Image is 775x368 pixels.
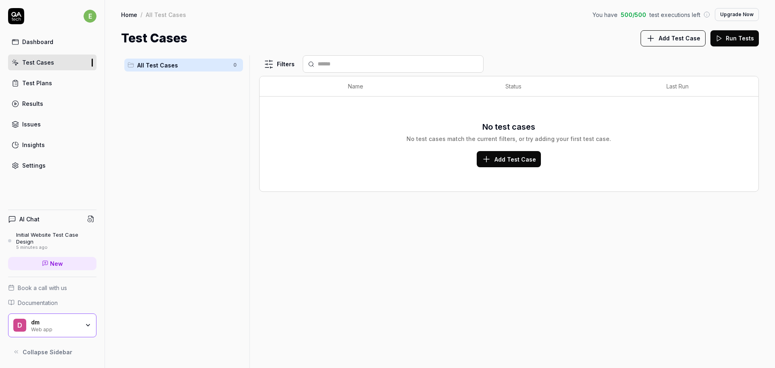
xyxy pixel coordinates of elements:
div: Issues [22,120,41,128]
a: Results [8,96,96,111]
div: Test Plans [22,79,52,87]
th: Status [497,76,658,97]
div: Settings [22,161,46,170]
a: Initial Website Test Case Design5 minutes ago [8,231,96,250]
button: Run Tests [710,30,759,46]
th: Name [340,76,497,97]
span: Collapse Sidebar [23,348,72,356]
a: New [8,257,96,270]
div: Web app [31,326,80,332]
a: Dashboard [8,34,96,50]
span: 500 / 500 [621,11,646,19]
a: Home [121,11,137,19]
h3: No test cases [482,121,535,133]
div: / [140,11,142,19]
span: Book a call with us [18,284,67,292]
span: 0 [230,60,240,70]
div: All Test Cases [146,11,186,19]
a: Insights [8,137,96,153]
div: No test cases match the current filters, or try adding your first test case. [406,135,611,143]
a: Book a call with us [8,284,96,292]
div: Dashboard [22,38,53,46]
div: Initial Website Test Case Design [16,231,96,245]
button: Collapse Sidebar [8,344,96,360]
span: test executions left [649,11,700,19]
button: ddmWeb app [8,313,96,338]
span: d [13,319,26,332]
button: Upgrade Now [715,8,759,21]
span: All Test Cases [137,61,228,69]
h1: Test Cases [121,29,187,47]
th: Last Run [658,76,742,97]
div: Test Cases [22,58,54,67]
button: Filters [259,56,300,72]
button: Add Test Case [641,30,706,46]
a: Issues [8,116,96,132]
div: 5 minutes ago [16,245,96,250]
span: Add Test Case [494,155,536,164]
span: New [50,259,63,268]
span: You have [593,11,618,19]
a: Test Cases [8,55,96,70]
div: Insights [22,141,45,149]
span: Documentation [18,299,58,307]
a: Test Plans [8,75,96,91]
span: e [84,10,96,23]
span: Add Test Case [659,34,700,42]
div: Results [22,99,43,108]
h4: AI Chat [19,215,40,223]
div: dm [31,319,80,326]
a: Documentation [8,299,96,307]
button: Add Test Case [477,151,541,167]
a: Settings [8,158,96,173]
button: e [84,8,96,24]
